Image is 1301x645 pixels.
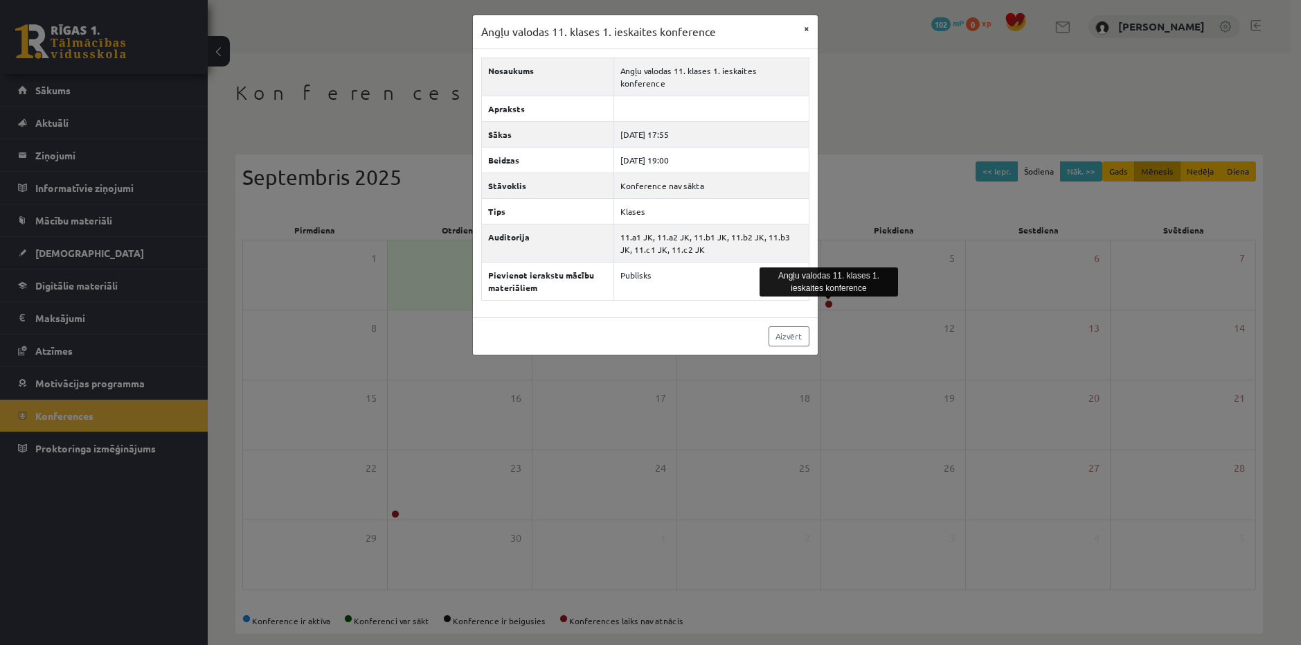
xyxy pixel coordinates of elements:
th: Tips [482,198,614,224]
td: [DATE] 17:55 [613,121,809,147]
th: Sākas [482,121,614,147]
th: Apraksts [482,96,614,121]
th: Pievienot ierakstu mācību materiāliem [482,262,614,300]
td: [DATE] 19:00 [613,147,809,173]
h3: Angļu valodas 11. klases 1. ieskaites konference [481,24,716,40]
button: × [796,15,818,42]
td: 11.a1 JK, 11.a2 JK, 11.b1 JK, 11.b2 JK, 11.b3 JK, 11.c1 JK, 11.c2 JK [613,224,809,262]
td: Angļu valodas 11. klases 1. ieskaites konference [613,58,809,96]
a: Aizvērt [769,326,809,346]
td: Publisks [613,262,809,300]
th: Beidzas [482,147,614,173]
div: Angļu valodas 11. klases 1. ieskaites konference [760,267,898,297]
td: Klases [613,198,809,224]
th: Auditorija [482,224,614,262]
td: Konference nav sākta [613,173,809,198]
th: Nosaukums [482,58,614,96]
th: Stāvoklis [482,173,614,198]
